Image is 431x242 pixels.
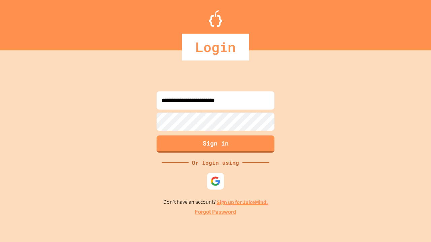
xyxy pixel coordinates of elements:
p: Don't have an account? [163,198,268,206]
img: google-icon.svg [210,176,221,186]
div: Or login using [189,159,242,167]
a: Forgot Password [195,208,236,216]
img: Logo.svg [209,10,222,27]
button: Sign in [157,135,274,153]
div: Login [182,34,249,61]
a: Sign up for JuiceMind. [217,199,268,206]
